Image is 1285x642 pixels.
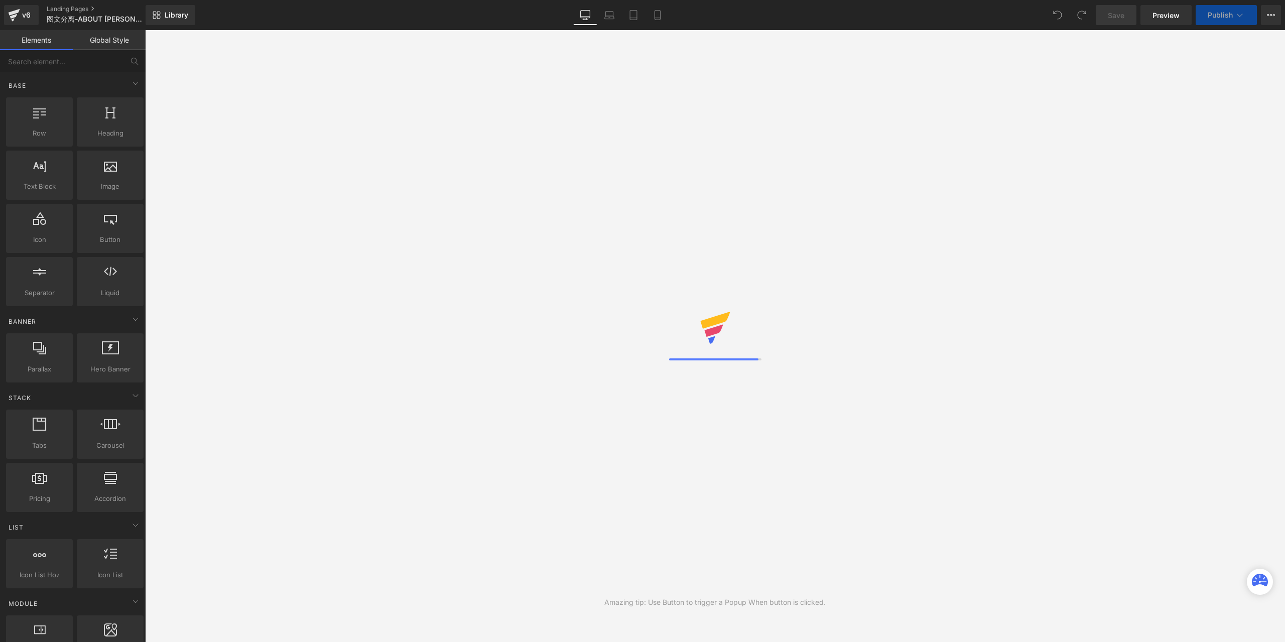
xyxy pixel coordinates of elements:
[80,288,141,298] span: Liquid
[597,5,621,25] a: Laptop
[20,9,33,22] div: v6
[9,440,70,451] span: Tabs
[8,81,27,90] span: Base
[1108,10,1124,21] span: Save
[73,30,146,50] a: Global Style
[80,440,141,451] span: Carousel
[1196,5,1257,25] button: Publish
[80,364,141,374] span: Hero Banner
[8,317,37,326] span: Banner
[1140,5,1192,25] a: Preview
[1261,5,1281,25] button: More
[8,393,32,403] span: Stack
[9,128,70,139] span: Row
[8,599,39,608] span: Module
[1072,5,1092,25] button: Redo
[80,234,141,245] span: Button
[146,5,195,25] a: New Library
[80,493,141,504] span: Accordion
[165,11,188,20] span: Library
[9,570,70,580] span: Icon List Hoz
[9,493,70,504] span: Pricing
[1208,11,1233,19] span: Publish
[573,5,597,25] a: Desktop
[9,181,70,192] span: Text Block
[1152,10,1180,21] span: Preview
[621,5,646,25] a: Tablet
[9,364,70,374] span: Parallax
[47,15,143,23] span: 图文分离-ABOUT [PERSON_NAME] 2025
[4,5,39,25] a: v6
[80,570,141,580] span: Icon List
[8,523,25,532] span: List
[1048,5,1068,25] button: Undo
[9,234,70,245] span: Icon
[646,5,670,25] a: Mobile
[604,597,826,608] div: Amazing tip: Use Button to trigger a Popup When button is clicked.
[47,5,162,13] a: Landing Pages
[9,288,70,298] span: Separator
[80,181,141,192] span: Image
[80,128,141,139] span: Heading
